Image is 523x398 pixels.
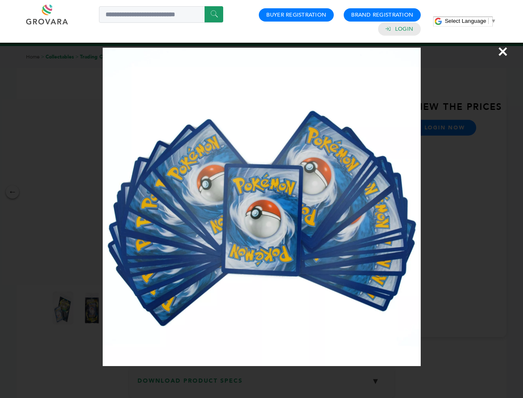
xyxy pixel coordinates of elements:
[266,11,326,19] a: Buyer Registration
[445,18,486,24] span: Select Language
[497,40,509,63] span: ×
[99,6,223,23] input: Search a product or brand...
[103,48,421,366] img: Image Preview
[491,18,496,24] span: ▼
[445,18,496,24] a: Select Language​
[351,11,413,19] a: Brand Registration
[395,25,413,33] a: Login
